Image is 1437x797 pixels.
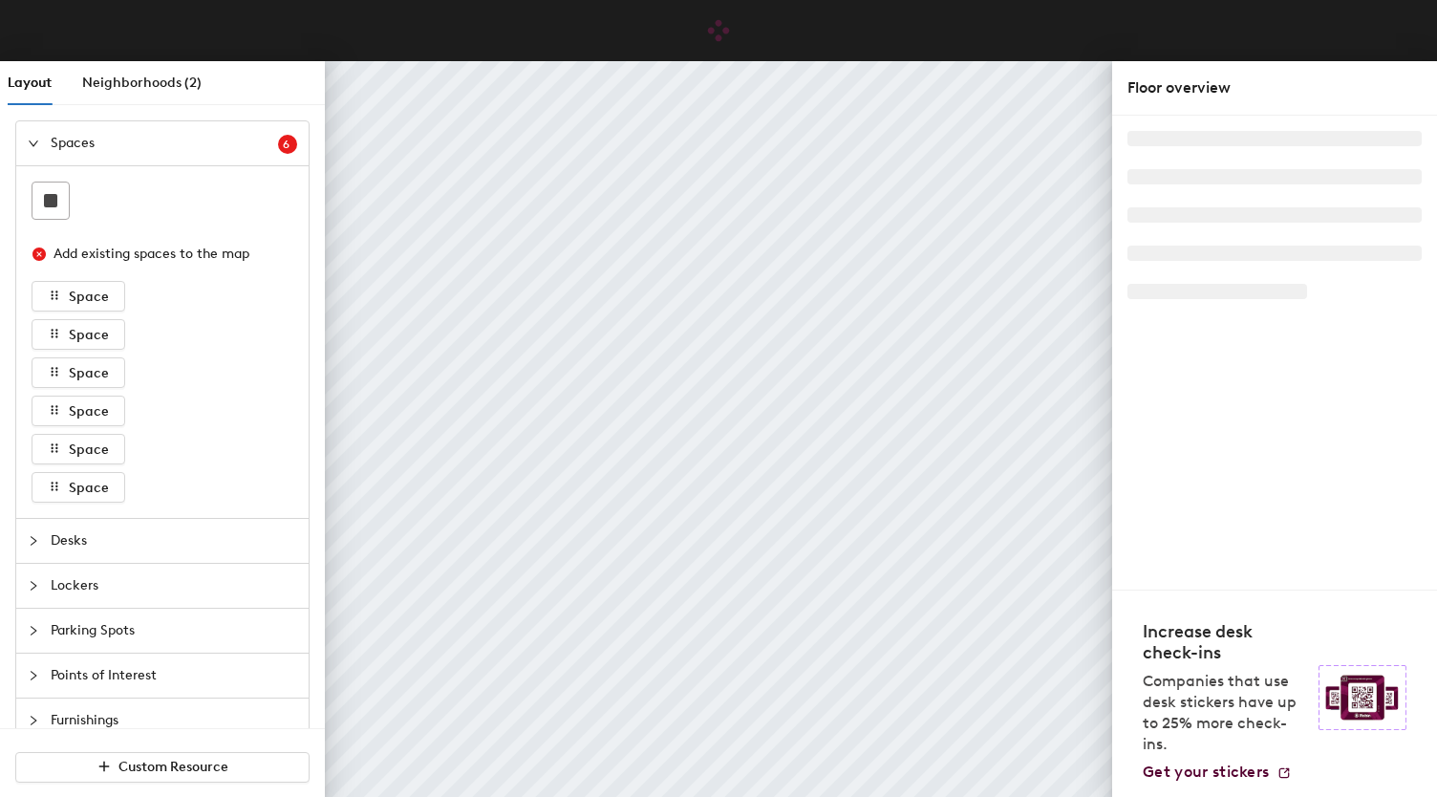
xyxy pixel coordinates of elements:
[28,715,39,726] span: collapsed
[1127,76,1422,99] div: Floor overview
[69,442,109,458] span: Space
[32,396,125,426] button: Space
[1143,763,1269,781] span: Get your stickers
[1319,665,1406,730] img: Sticker logo
[32,434,125,464] button: Space
[51,519,297,563] span: Desks
[28,580,39,592] span: collapsed
[69,365,109,381] span: Space
[69,480,109,496] span: Space
[51,654,297,698] span: Points of Interest
[69,403,109,420] span: Space
[1143,671,1307,755] p: Companies that use desk stickers have up to 25% more check-ins.
[51,121,278,165] span: Spaces
[28,138,39,149] span: expanded
[28,670,39,681] span: collapsed
[283,138,293,151] span: 6
[32,357,125,388] button: Space
[28,625,39,636] span: collapsed
[8,75,52,91] span: Layout
[15,752,310,783] button: Custom Resource
[278,135,297,154] sup: 6
[51,699,297,743] span: Furnishings
[82,75,202,91] span: Neighborhoods (2)
[28,535,39,547] span: collapsed
[69,289,109,305] span: Space
[32,281,125,312] button: Space
[69,327,109,343] span: Space
[32,319,125,350] button: Space
[32,472,125,503] button: Space
[1143,621,1307,663] h4: Increase desk check-ins
[54,244,281,265] div: Add existing spaces to the map
[118,759,228,775] span: Custom Resource
[32,248,46,261] span: close-circle
[51,609,297,653] span: Parking Spots
[51,564,297,608] span: Lockers
[1143,763,1292,782] a: Get your stickers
